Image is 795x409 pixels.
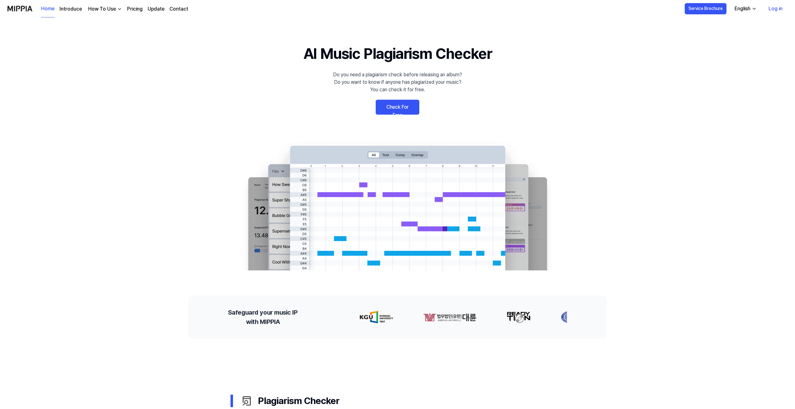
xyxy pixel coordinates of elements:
[359,311,393,323] img: partner-logo-0
[506,311,530,323] img: partner-logo-2
[376,100,419,115] a: Check For Free
[733,5,752,12] div: English
[236,140,559,270] img: main Image
[240,394,564,408] div: Plagiarism Checker
[60,5,82,13] a: Introduce
[685,3,726,14] button: Service Brochure
[127,5,143,13] a: Pricing
[228,308,298,326] h2: Safeguard your music IP with MIPPIA
[303,42,492,65] h1: AI Music Plagiarism Checker
[41,0,55,17] a: Home
[117,7,122,12] img: down
[560,311,579,323] img: partner-logo-3
[169,5,188,13] a: Contact
[148,5,164,13] a: Update
[333,71,462,93] div: Do you need a plagiarism check before releasing an album? Do you want to know if anyone has plagi...
[87,5,122,13] button: How To Use
[422,311,476,323] img: partner-logo-1
[87,5,117,13] div: How To Use
[730,2,760,15] button: English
